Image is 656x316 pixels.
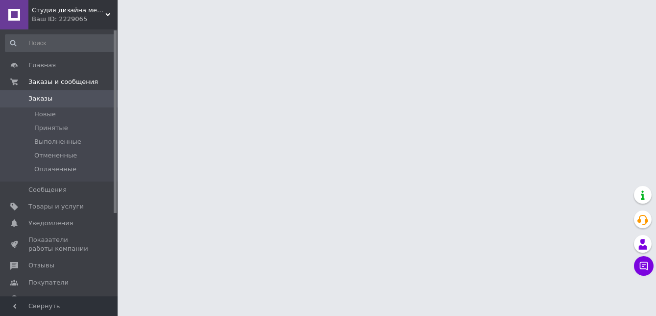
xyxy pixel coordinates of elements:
[28,94,52,103] span: Заказы
[34,124,68,132] span: Принятые
[5,34,116,52] input: Поиск
[28,61,56,70] span: Главная
[32,6,105,15] span: Студия дизайна мебели
[28,261,54,270] span: Отзывы
[34,165,76,174] span: Оплаченные
[32,15,118,24] div: Ваш ID: 2229065
[34,137,81,146] span: Выполненные
[34,110,56,119] span: Новые
[634,256,654,276] button: Чат с покупателем
[28,236,91,253] span: Показатели работы компании
[28,78,98,86] span: Заказы и сообщения
[34,151,77,160] span: Отмененные
[28,219,73,228] span: Уведомления
[28,278,69,287] span: Покупатели
[28,185,67,194] span: Сообщения
[28,202,84,211] span: Товары и услуги
[28,295,81,304] span: Каталог ProSale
